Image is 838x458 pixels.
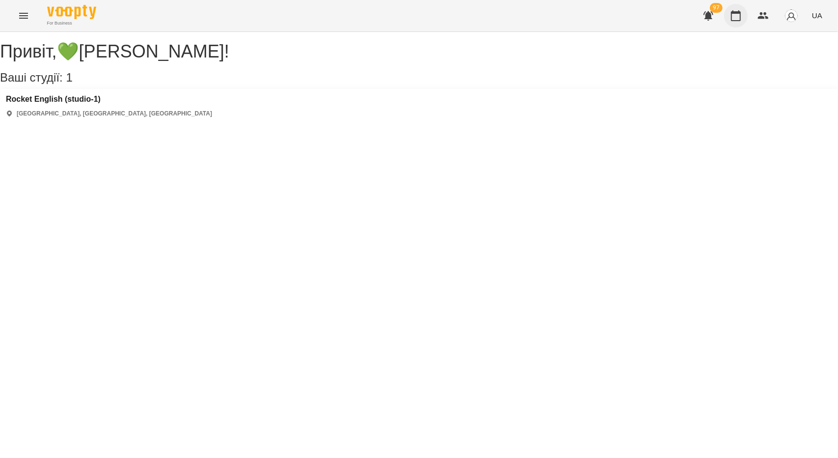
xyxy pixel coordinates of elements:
span: 1 [66,71,72,84]
a: Rocket English (studio-1) [6,95,212,104]
button: Menu [12,4,35,28]
span: For Business [47,20,96,27]
img: avatar_s.png [784,9,798,23]
button: UA [808,6,826,25]
img: Voopty Logo [47,5,96,19]
span: 97 [710,3,723,13]
span: UA [812,10,822,21]
p: [GEOGRAPHIC_DATA], [GEOGRAPHIC_DATA], [GEOGRAPHIC_DATA] [17,110,212,118]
